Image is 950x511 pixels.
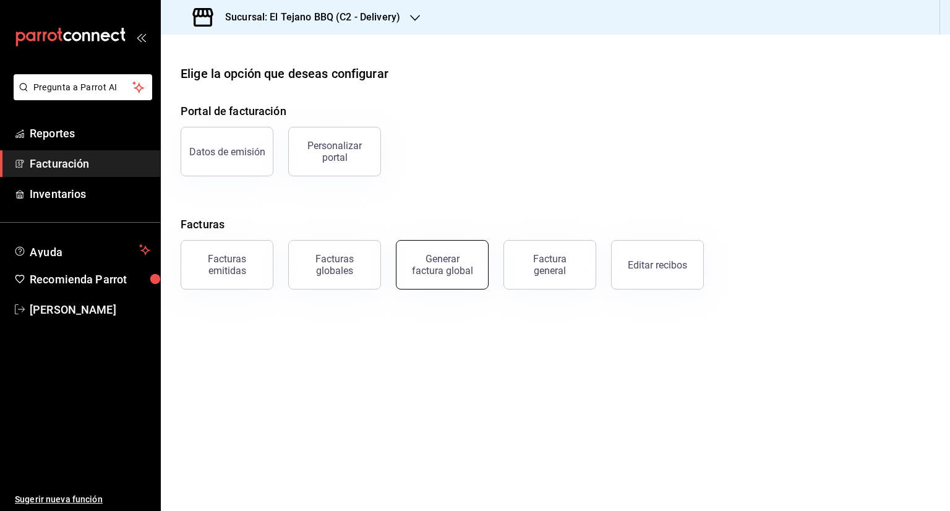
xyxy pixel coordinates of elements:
button: Datos de emisión [181,127,273,176]
button: Pregunta a Parrot AI [14,74,152,100]
button: Generar factura global [396,240,489,290]
div: Facturas globales [296,253,373,277]
h4: Portal de facturación [181,103,930,119]
button: Factura general [503,240,596,290]
button: open_drawer_menu [136,32,146,42]
span: Recomienda Parrot [30,271,150,288]
span: Ayuda [30,243,134,257]
div: Factura general [519,253,581,277]
div: Personalizar portal [296,140,373,163]
span: [PERSON_NAME] [30,301,150,318]
span: Facturación [30,155,150,172]
div: Datos de emisión [189,146,265,158]
button: Facturas globales [288,240,381,290]
div: Elige la opción que deseas configurar [181,64,388,83]
a: Pregunta a Parrot AI [9,90,152,103]
button: Editar recibos [611,240,704,290]
button: Personalizar portal [288,127,381,176]
h3: Sucursal: El Tejano BBQ (C2 - Delivery) [215,10,400,25]
span: Sugerir nueva función [15,493,150,506]
div: Editar recibos [628,259,687,271]
div: Facturas emitidas [189,253,265,277]
div: Generar factura global [411,253,473,277]
button: Facturas emitidas [181,240,273,290]
span: Pregunta a Parrot AI [33,81,133,94]
span: Inventarios [30,186,150,202]
h4: Facturas [181,216,930,233]
span: Reportes [30,125,150,142]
